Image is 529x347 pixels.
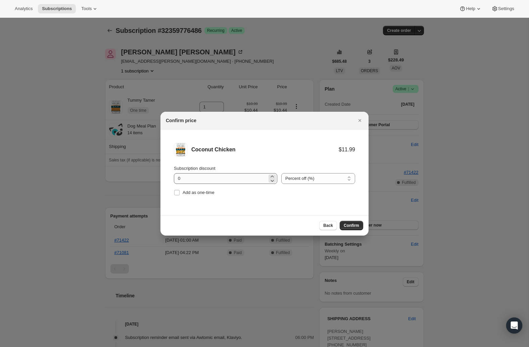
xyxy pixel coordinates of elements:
[15,6,33,11] span: Analytics
[339,146,355,153] div: $11.99
[38,4,76,13] button: Subscriptions
[166,117,196,124] h2: Confirm price
[174,166,215,171] span: Subscription discount
[323,223,333,228] span: Back
[506,317,522,334] div: Open Intercom Messenger
[487,4,518,13] button: Settings
[191,146,339,153] div: Coconut Chicken
[344,223,359,228] span: Confirm
[11,4,37,13] button: Analytics
[81,6,92,11] span: Tools
[340,221,363,230] button: Confirm
[498,6,514,11] span: Settings
[455,4,486,13] button: Help
[174,143,187,156] img: Coconut Chicken
[319,221,337,230] button: Back
[466,6,475,11] span: Help
[183,190,214,195] span: Add as one-time
[77,4,102,13] button: Tools
[355,116,365,125] button: Close
[42,6,72,11] span: Subscriptions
